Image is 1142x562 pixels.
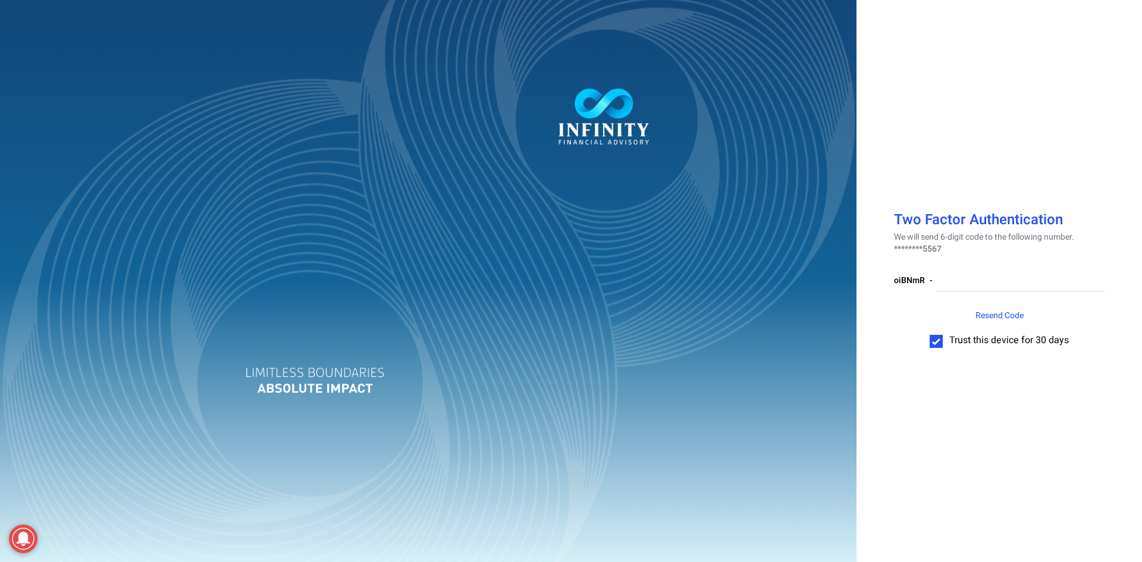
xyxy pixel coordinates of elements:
span: - [930,274,933,287]
span: oiBNmR [894,274,925,287]
h1: Two Factor Authentication [894,212,1105,231]
span: Trust this device for 30 days [949,333,1069,347]
span: We will send 6-digit code to the following number. [894,231,1074,243]
span: Resend Code [975,309,1024,322]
